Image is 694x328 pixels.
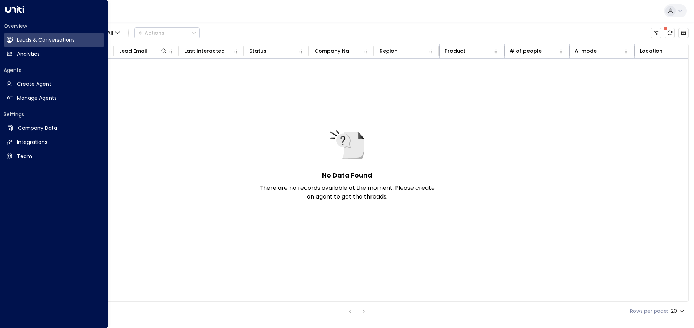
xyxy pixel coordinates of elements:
[4,111,104,118] h2: Settings
[249,47,297,55] div: Status
[184,47,232,55] div: Last Interacted
[445,47,466,55] div: Product
[678,28,689,38] button: Archived Leads
[575,47,597,55] div: AI mode
[17,153,32,160] h2: Team
[345,307,368,316] nav: pagination navigation
[134,27,200,38] button: Actions
[640,47,688,55] div: Location
[665,28,675,38] span: There are new threads available. Refresh the grid to view the latest updates.
[380,47,398,55] div: Region
[322,170,372,180] h5: No Data Found
[630,307,668,315] label: Rows per page:
[4,77,104,91] a: Create Agent
[4,150,104,163] a: Team
[17,36,75,44] h2: Leads & Conversations
[249,47,266,55] div: Status
[380,47,428,55] div: Region
[4,91,104,105] a: Manage Agents
[184,47,225,55] div: Last Interacted
[445,47,493,55] div: Product
[119,47,167,55] div: Lead Email
[17,80,51,88] h2: Create Agent
[17,94,57,102] h2: Manage Agents
[314,47,363,55] div: Company Name
[4,67,104,74] h2: Agents
[510,47,542,55] div: # of people
[4,136,104,149] a: Integrations
[138,30,164,36] div: Actions
[17,139,47,146] h2: Integrations
[119,47,147,55] div: Lead Email
[640,47,663,55] div: Location
[134,27,200,38] div: Button group with a nested menu
[4,22,104,30] h2: Overview
[4,33,104,47] a: Leads & Conversations
[17,50,40,58] h2: Analytics
[107,30,113,36] span: All
[314,47,355,55] div: Company Name
[510,47,558,55] div: # of people
[651,28,661,38] button: Customize
[4,122,104,135] a: Company Data
[671,306,686,316] div: 20
[575,47,623,55] div: AI mode
[18,124,57,132] h2: Company Data
[257,184,437,201] p: There are no records available at the moment. Please create an agent to get the threads.
[4,47,104,61] a: Analytics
